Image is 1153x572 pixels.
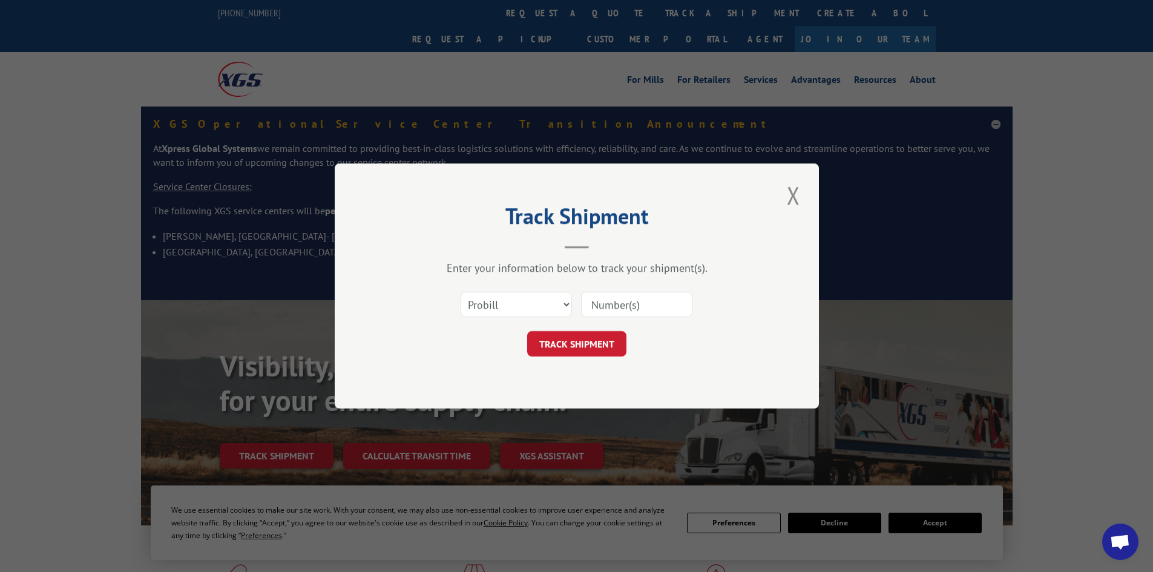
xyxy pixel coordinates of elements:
div: Enter your information below to track your shipment(s). [395,261,758,275]
button: Close modal [783,179,804,212]
button: TRACK SHIPMENT [527,331,626,357]
a: Open chat [1102,524,1138,560]
h2: Track Shipment [395,208,758,231]
input: Number(s) [581,292,692,317]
